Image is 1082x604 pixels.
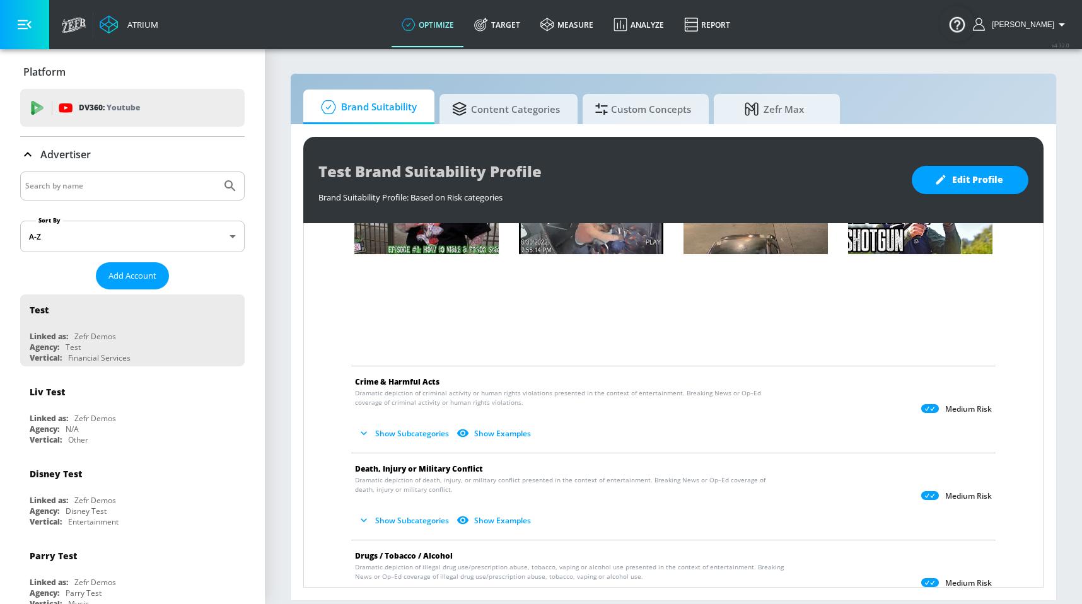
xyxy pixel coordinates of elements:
[122,19,158,30] div: Atrium
[603,2,674,47] a: Analyze
[108,269,156,283] span: Add Account
[20,54,245,90] div: Platform
[68,516,119,527] div: Entertainment
[36,216,63,224] label: Sort By
[23,65,66,79] p: Platform
[25,178,216,194] input: Search by name
[68,352,131,363] div: Financial Services
[96,262,169,289] button: Add Account
[20,376,245,448] div: Liv TestLinked as:Zefr DemosAgency:N/AVertical:Other
[355,510,454,531] button: Show Subcategories
[674,2,740,47] a: Report
[20,137,245,172] div: Advertiser
[355,423,454,444] button: Show Subcategories
[316,92,417,122] span: Brand Suitability
[726,94,822,124] span: Zefr Max
[392,2,464,47] a: optimize
[30,468,82,480] div: Disney Test
[74,495,116,506] div: Zefr Demos
[987,20,1054,29] span: [PERSON_NAME]
[945,491,992,501] p: Medium Risk
[912,166,1028,194] button: Edit Profile
[30,413,68,424] div: Linked as:
[939,6,975,42] button: Open Resource Center
[512,165,671,254] img: 2rQgHsXF5U8
[30,434,62,445] div: Vertical:
[355,388,787,407] span: Dramatic depiction of criminal activity or human rights violations presented in the context of en...
[677,165,835,254] img: HBwzeh8JrDw
[1052,42,1069,49] span: v 4.32.0
[20,294,245,366] div: TestLinked as:Zefr DemosAgency:TestVertical:Financial Services
[66,424,79,434] div: N/A
[454,423,536,444] button: Show Examples
[30,352,62,363] div: Vertical:
[30,550,77,562] div: Parry Test
[66,506,107,516] div: Disney Test
[30,495,68,506] div: Linked as:
[355,562,787,581] span: Dramatic depiction of illegal drug use/prescription abuse, tobacco, vaping or alcohol use present...
[30,588,59,598] div: Agency:
[355,463,483,474] span: Death, Injury or Military Conflict
[30,577,68,588] div: Linked as:
[107,101,140,114] p: Youtube
[945,404,992,414] p: Medium Risk
[40,148,91,161] p: Advertiser
[841,165,1000,254] img: C0k3mKi494I
[355,376,439,387] span: Crime & Harmful Acts
[452,94,560,124] span: Content Categories
[74,413,116,424] div: Zefr Demos
[30,516,62,527] div: Vertical:
[30,424,59,434] div: Agency:
[937,172,1003,188] span: Edit Profile
[355,475,787,494] span: Dramatic depiction of death, injury, or military conflict presented in the context of entertainme...
[68,434,88,445] div: Other
[595,94,691,124] span: Custom Concepts
[74,577,116,588] div: Zefr Demos
[355,550,453,561] span: Drugs / Tobacco / Alcohol
[945,578,992,588] p: Medium Risk
[30,386,65,398] div: Liv Test
[318,185,899,203] div: Brand Suitability Profile: Based on Risk categories
[20,89,245,127] div: DV360: Youtube
[30,506,59,516] div: Agency:
[79,101,140,115] p: DV360:
[530,2,603,47] a: measure
[30,304,49,316] div: Test
[20,458,245,530] div: Disney TestLinked as:Zefr DemosAgency:Disney TestVertical:Entertainment
[973,17,1069,32] button: [PERSON_NAME]
[100,15,158,34] a: Atrium
[347,165,506,254] img: 7Jw2whlFNzs
[454,510,536,531] button: Show Examples
[30,342,59,352] div: Agency:
[20,221,245,252] div: A-Z
[464,2,530,47] a: Target
[66,588,102,598] div: Parry Test
[66,342,81,352] div: Test
[74,331,116,342] div: Zefr Demos
[30,331,68,342] div: Linked as:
